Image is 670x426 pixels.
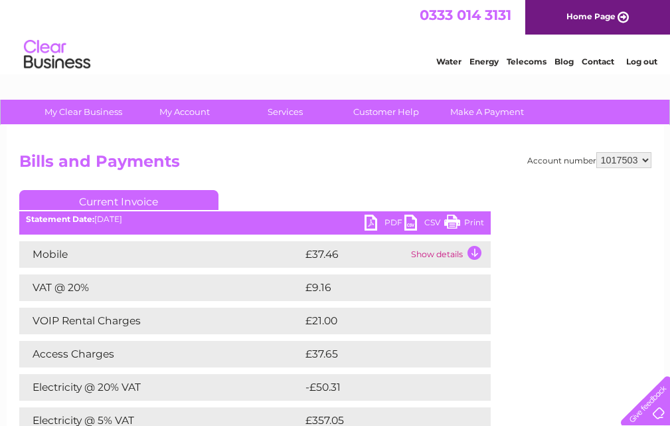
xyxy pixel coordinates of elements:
td: £37.46 [302,241,408,268]
td: Electricity @ 20% VAT [19,374,302,401]
a: 0333 014 3131 [420,7,511,23]
img: logo.png [23,35,91,75]
td: VAT @ 20% [19,274,302,301]
a: Telecoms [507,56,546,66]
div: Account number [527,152,651,168]
a: Log out [626,56,657,66]
a: Services [230,100,340,124]
td: Access Charges [19,341,302,368]
a: Print [444,215,484,234]
td: Mobile [19,241,302,268]
a: My Clear Business [29,100,138,124]
div: Clear Business is a trading name of Verastar Limited (registered in [GEOGRAPHIC_DATA] No. 3667643... [22,7,649,64]
a: My Account [129,100,239,124]
td: £21.00 [302,308,463,334]
td: -£50.31 [302,374,465,401]
td: Show details [408,241,491,268]
a: Water [436,56,461,66]
h2: Bills and Payments [19,152,651,177]
a: Blog [554,56,574,66]
a: CSV [404,215,444,234]
td: VOIP Rental Charges [19,308,302,334]
a: PDF [365,215,404,234]
td: £37.65 [302,341,463,368]
a: Energy [469,56,499,66]
a: Make A Payment [432,100,542,124]
a: Customer Help [331,100,441,124]
td: £9.16 [302,274,459,301]
b: Statement Date: [26,214,94,224]
a: Current Invoice [19,190,218,210]
div: [DATE] [19,215,491,224]
a: Contact [582,56,614,66]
